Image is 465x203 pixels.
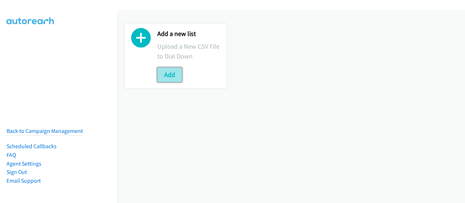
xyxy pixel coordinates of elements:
[157,68,182,82] button: Add
[157,30,220,38] h2: Add a new list
[7,160,41,167] a: Agent Settings
[7,169,27,175] a: Sign Out
[7,151,16,158] a: FAQ
[7,127,83,134] a: Back to Campaign Management
[7,143,57,150] a: Scheduled Callbacks
[7,177,41,184] a: Email Support
[157,41,220,61] p: Upload a New CSV File to Dial Down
